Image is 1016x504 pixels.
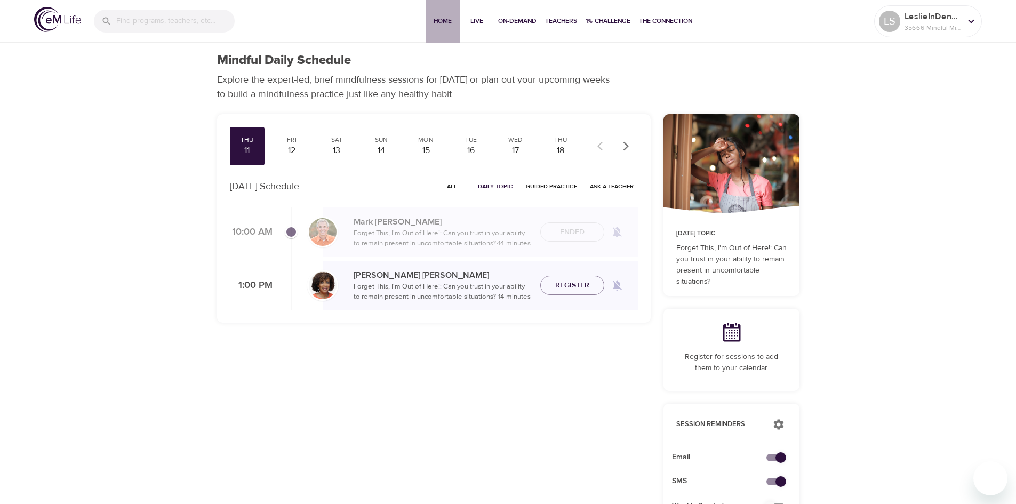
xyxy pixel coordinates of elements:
[309,271,337,299] img: Janet_Jackson-min.jpg
[354,282,532,302] p: Forget This, I'm Out of Here!: Can you trust in your ability to remain present in uncomfortable s...
[676,419,762,430] p: Session Reminders
[458,135,484,145] div: Tue
[547,135,574,145] div: Thu
[973,461,1007,495] iframe: Button to launch messaging window
[586,178,638,195] button: Ask a Teacher
[586,15,630,27] span: 1% Challenge
[413,135,439,145] div: Mon
[368,145,395,157] div: 14
[234,135,261,145] div: Thu
[676,351,787,374] p: Register for sessions to add them to your calendar
[234,145,261,157] div: 11
[540,276,604,295] button: Register
[672,452,774,463] span: Email
[354,215,532,228] p: Mark [PERSON_NAME]
[905,23,961,33] p: 35666 Mindful Minutes
[354,228,532,249] p: Forget This, I'm Out of Here!: Can you trust in your ability to remain present in uncomfortable s...
[458,145,484,157] div: 16
[430,15,455,27] span: Home
[590,181,634,191] span: Ask a Teacher
[502,135,529,145] div: Wed
[439,181,465,191] span: All
[474,178,517,195] button: Daily Topic
[323,145,350,157] div: 13
[555,279,589,292] span: Register
[435,178,469,195] button: All
[323,135,350,145] div: Sat
[905,10,961,23] p: LeslieInDenver
[217,53,351,68] h1: Mindful Daily Schedule
[116,10,235,33] input: Find programs, teachers, etc...
[879,11,900,32] div: LS
[368,135,395,145] div: Sun
[478,181,513,191] span: Daily Topic
[522,178,581,195] button: Guided Practice
[547,145,574,157] div: 18
[217,73,617,101] p: Explore the expert-led, brief mindfulness sessions for [DATE] or plan out your upcoming weeks to ...
[676,229,787,238] p: [DATE] Topic
[639,15,692,27] span: The Connection
[413,145,439,157] div: 15
[354,269,532,282] p: [PERSON_NAME] [PERSON_NAME]
[672,476,774,487] span: SMS
[526,181,577,191] span: Guided Practice
[230,179,299,194] p: [DATE] Schedule
[502,145,529,157] div: 17
[34,7,81,32] img: logo
[309,218,337,246] img: Mark_Pirtle-min.jpg
[278,135,305,145] div: Fri
[498,15,537,27] span: On-Demand
[230,278,273,293] p: 1:00 PM
[278,145,305,157] div: 12
[464,15,490,27] span: Live
[676,243,787,287] p: Forget This, I'm Out of Here!: Can you trust in your ability to remain present in uncomfortable s...
[230,225,273,239] p: 10:00 AM
[545,15,577,27] span: Teachers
